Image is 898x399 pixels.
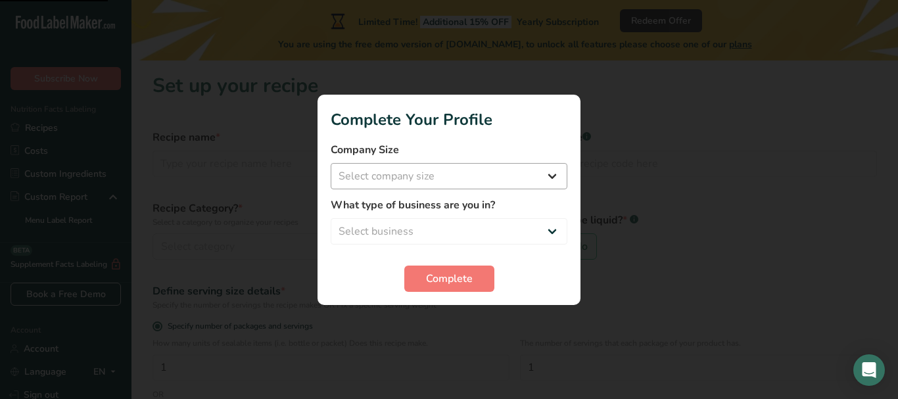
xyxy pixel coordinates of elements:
h1: Complete Your Profile [331,108,567,131]
label: What type of business are you in? [331,197,567,213]
label: Company Size [331,142,567,158]
button: Complete [404,266,494,292]
span: Complete [426,271,473,287]
div: Open Intercom Messenger [853,354,885,386]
